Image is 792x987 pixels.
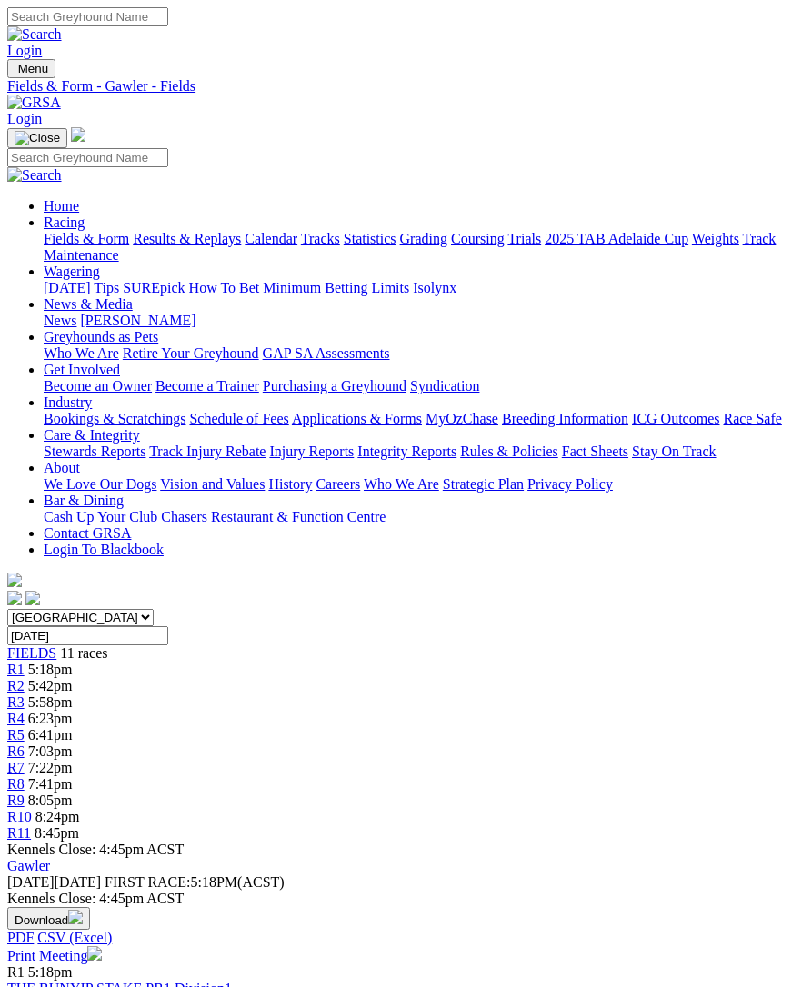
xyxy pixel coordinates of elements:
span: [DATE] [7,874,101,890]
span: [DATE] [7,874,55,890]
a: R2 [7,678,25,693]
span: 8:45pm [35,825,79,841]
a: R9 [7,793,25,808]
img: Search [7,167,62,184]
span: 6:41pm [28,727,73,743]
a: Login [7,111,42,126]
span: Kennels Close: 4:45pm ACST [7,842,184,857]
a: About [44,460,80,475]
a: Who We Are [44,345,119,361]
a: Become a Trainer [155,378,259,394]
span: 7:03pm [28,743,73,759]
a: [DATE] Tips [44,280,119,295]
span: FIRST RACE: [105,874,190,890]
img: twitter.svg [25,591,40,605]
div: Industry [44,411,785,427]
a: Vision and Values [160,476,265,492]
img: logo-grsa-white.png [7,573,22,587]
a: Fields & Form [44,231,129,246]
input: Select date [7,626,168,645]
a: R11 [7,825,31,841]
a: R3 [7,694,25,710]
a: Race Safe [723,411,781,426]
a: Login [7,43,42,58]
a: R8 [7,776,25,792]
a: Privacy Policy [527,476,613,492]
a: Home [44,198,79,214]
button: Toggle navigation [7,128,67,148]
a: Track Injury Rebate [149,444,266,459]
a: Become an Owner [44,378,152,394]
a: PDF [7,930,34,945]
a: Greyhounds as Pets [44,329,158,344]
a: FIELDS [7,645,56,661]
a: Wagering [44,264,100,279]
a: How To Bet [189,280,260,295]
a: GAP SA Assessments [263,345,390,361]
img: facebook.svg [7,591,22,605]
a: Integrity Reports [357,444,456,459]
a: Login To Blackbook [44,542,164,557]
a: R10 [7,809,32,824]
a: Fields & Form - Gawler - Fields [7,78,785,95]
a: History [268,476,312,492]
a: News & Media [44,296,133,312]
button: Download [7,907,90,930]
a: Results & Replays [133,231,241,246]
a: Fact Sheets [562,444,628,459]
button: Toggle navigation [7,59,55,78]
a: Tracks [301,231,340,246]
a: Schedule of Fees [189,411,288,426]
img: GRSA [7,95,61,111]
img: download.svg [68,910,83,924]
a: [PERSON_NAME] [80,313,195,328]
a: Retire Your Greyhound [123,345,259,361]
div: Greyhounds as Pets [44,345,785,362]
span: 8:24pm [35,809,80,824]
div: News & Media [44,313,785,329]
span: 5:18pm [28,662,73,677]
span: R1 [7,964,25,980]
a: Chasers Restaurant & Function Centre [161,509,386,524]
a: Stewards Reports [44,444,145,459]
a: Cash Up Your Club [44,509,157,524]
a: Print Meeting [7,948,102,963]
span: 6:23pm [28,711,73,726]
a: SUREpick [123,280,185,295]
a: Bookings & Scratchings [44,411,185,426]
a: Purchasing a Greyhound [263,378,406,394]
a: Get Involved [44,362,120,377]
a: Injury Reports [269,444,354,459]
a: 2025 TAB Adelaide Cup [545,231,688,246]
a: Care & Integrity [44,427,140,443]
span: 7:41pm [28,776,73,792]
a: Weights [692,231,739,246]
a: Racing [44,214,85,230]
a: Stay On Track [632,444,716,459]
span: 7:22pm [28,760,73,775]
span: R6 [7,743,25,759]
a: Gawler [7,858,50,873]
a: Track Maintenance [44,231,776,263]
span: 5:18PM(ACST) [105,874,285,890]
a: R1 [7,662,25,677]
a: CSV (Excel) [37,930,112,945]
a: Rules & Policies [460,444,558,459]
a: Trials [507,231,541,246]
a: News [44,313,76,328]
div: Racing [44,231,785,264]
a: Coursing [451,231,505,246]
a: Statistics [344,231,396,246]
span: 11 races [60,645,107,661]
a: Syndication [410,378,479,394]
span: 5:58pm [28,694,73,710]
img: printer.svg [87,946,102,961]
span: 8:05pm [28,793,73,808]
a: We Love Our Dogs [44,476,156,492]
a: R7 [7,760,25,775]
